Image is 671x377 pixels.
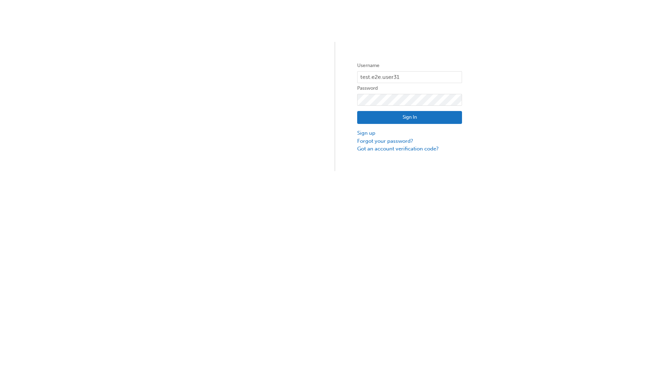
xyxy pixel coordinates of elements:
[357,111,462,124] button: Sign In
[357,84,462,93] label: Password
[357,137,462,145] a: Forgot your password?
[357,61,462,70] label: Username
[357,71,462,83] input: Username
[357,129,462,137] a: Sign up
[357,145,462,153] a: Got an account verification code?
